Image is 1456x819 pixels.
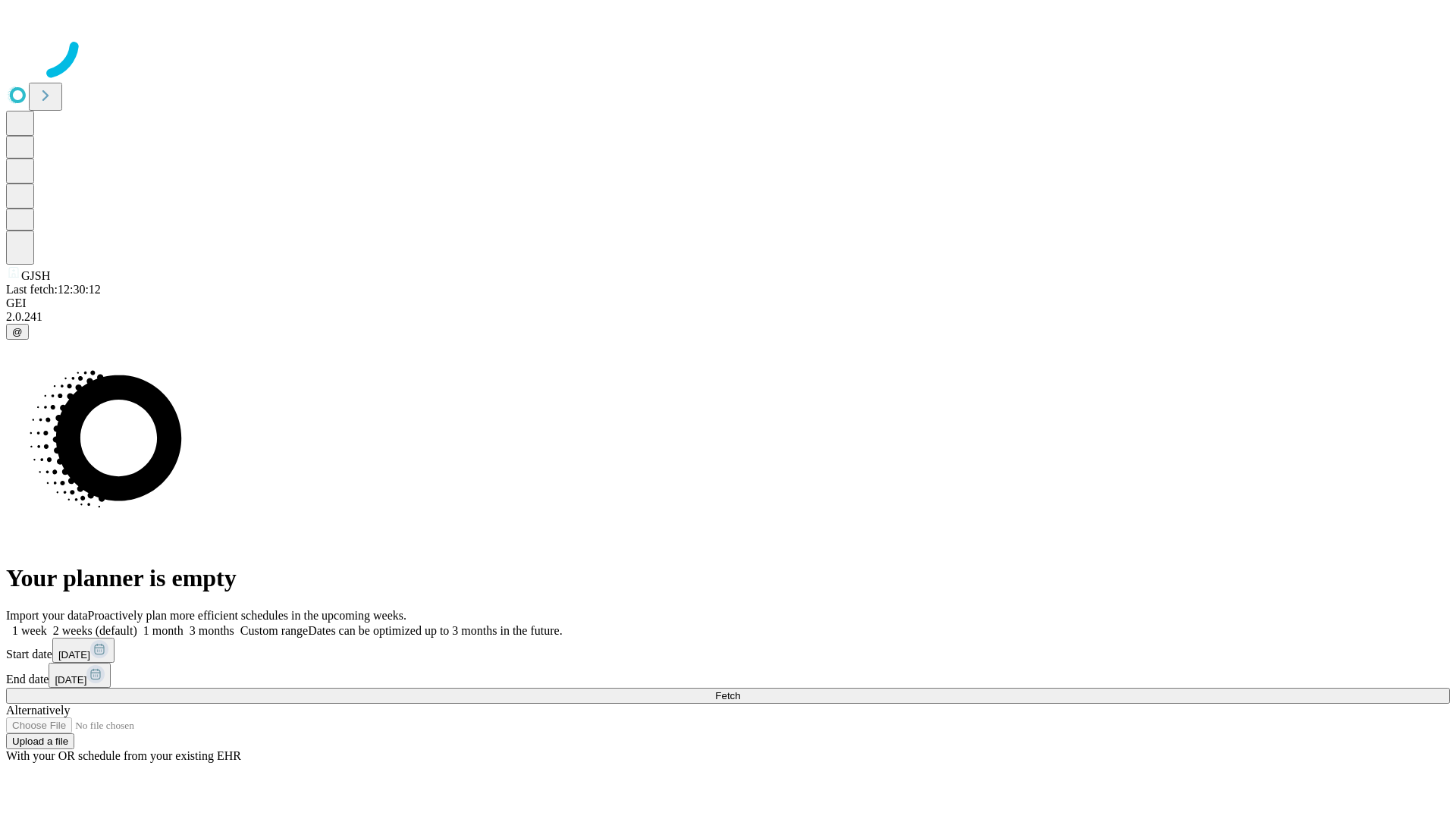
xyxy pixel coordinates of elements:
[6,283,101,296] span: Last fetch: 12:30:12
[58,649,90,661] span: [DATE]
[6,324,29,340] button: @
[88,609,406,622] span: Proactively plan more efficient schedules in the upcoming weeks.
[12,624,47,637] span: 1 week
[55,674,86,686] span: [DATE]
[6,663,1450,688] div: End date
[21,269,50,282] span: GJSH
[6,564,1450,592] h1: Your planner is empty
[52,638,115,663] button: [DATE]
[6,609,88,622] span: Import your data
[6,704,70,717] span: Alternatively
[12,326,23,337] span: @
[6,733,74,749] button: Upload a file
[6,310,1450,324] div: 2.0.241
[6,638,1450,663] div: Start date
[190,624,234,637] span: 3 months
[143,624,184,637] span: 1 month
[240,624,308,637] span: Custom range
[49,663,111,688] button: [DATE]
[6,688,1450,704] button: Fetch
[53,624,137,637] span: 2 weeks (default)
[308,624,562,637] span: Dates can be optimized up to 3 months in the future.
[6,297,1450,310] div: GEI
[6,749,241,762] span: With your OR schedule from your existing EHR
[715,690,740,701] span: Fetch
